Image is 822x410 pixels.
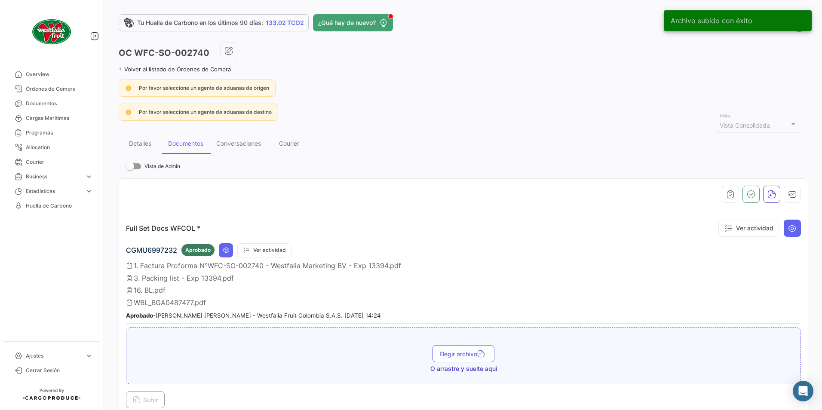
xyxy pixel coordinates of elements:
span: Ajustes [26,352,82,360]
a: Órdenes de Compra [7,82,96,96]
span: Elegir archivo [439,350,488,358]
a: Programas [7,125,96,140]
a: Allocation [7,140,96,155]
span: Por favor seleccione un agente de aduanas de destino [139,109,272,115]
div: Abrir Intercom Messenger [793,381,813,401]
span: O arrastre y suelte aquí [430,364,497,373]
img: client-50.png [30,10,73,53]
a: Cargas Marítimas [7,111,96,125]
span: ¿Qué hay de nuevo? [318,18,376,27]
button: Subir [126,391,165,408]
span: 16. BL.pdf [134,286,166,294]
div: Detalles [129,140,151,147]
span: Archivo subido con éxito [671,16,752,25]
div: Conversaciones [216,140,261,147]
span: Business [26,173,82,181]
button: Ver actividad [237,243,291,257]
span: Allocation [26,144,93,151]
a: Tu Huella de Carbono en los últimos 90 días:133.02 TCO2 [119,14,309,31]
button: Elegir archivo [432,345,494,362]
span: expand_more [85,352,93,360]
span: Cerrar Sesión [26,367,93,374]
button: ¿Qué hay de nuevo? [313,14,393,31]
span: Cargas Marítimas [26,114,93,122]
span: Courier [26,158,93,166]
a: Courier [7,155,96,169]
div: Documentos [168,140,203,147]
span: expand_more [85,187,93,195]
span: Vista de Admin [144,161,180,171]
span: Por favor seleccione un agente de aduanas de origen [139,85,269,91]
h3: OC WFC-SO-002740 [119,47,209,59]
span: 133.02 TCO2 [266,18,304,27]
span: 1. Factura Proforma N°WFC-SO-002740 - Westfalia Marketing BV - Exp 13394.pdf [134,261,401,270]
span: Overview [26,70,93,78]
span: Órdenes de Compra [26,85,93,93]
small: - [PERSON_NAME] [PERSON_NAME] - Westfalia Fruit Colombia S.A.S. [DATE] 14:24 [126,312,381,319]
span: Documentos [26,100,93,107]
span: Programas [26,129,93,137]
a: Huella de Carbono [7,199,96,213]
span: Estadísticas [26,187,82,195]
span: WBL_BGA0487477.pdf [134,298,206,307]
span: Tu Huella de Carbono en los últimos 90 días: [137,18,263,27]
mat-select-trigger: Vista Consolidada [720,122,770,129]
a: Volver al listado de Órdenes de Compra [119,66,231,73]
p: Full Set Docs WFCOL * [126,224,200,233]
div: Courier [279,140,299,147]
span: 3. Packing list - Exp 13394.pdf [134,274,234,282]
span: Huella de Carbono [26,202,93,210]
button: Ver actividad [718,220,779,237]
span: CGMU6997232 [126,246,177,254]
span: expand_more [85,173,93,181]
span: Aprobado [185,246,211,254]
b: Aprobado [126,312,153,319]
a: Overview [7,67,96,82]
span: Subir [133,396,158,404]
a: Documentos [7,96,96,111]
